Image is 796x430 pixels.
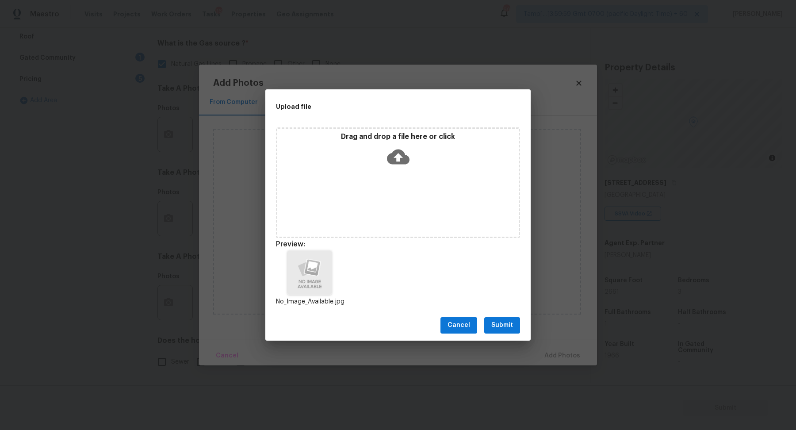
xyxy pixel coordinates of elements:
span: Cancel [448,320,470,331]
img: Z [287,250,332,295]
button: Cancel [440,317,477,334]
h2: Upload file [276,102,480,111]
p: No_Image_Available.jpg [276,297,343,307]
p: Drag and drop a file here or click [277,132,519,142]
span: Submit [491,320,513,331]
button: Submit [484,317,520,334]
